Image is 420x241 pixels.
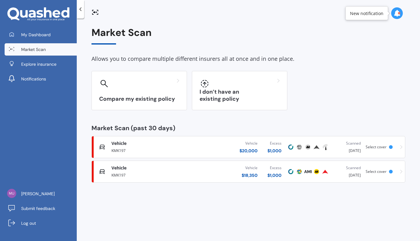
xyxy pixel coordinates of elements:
img: Provident [313,143,320,151]
span: Vehicle [111,140,126,146]
div: Vehicle [239,140,258,146]
div: $ 18,350 [242,172,258,178]
span: Notifications [21,76,46,82]
img: Tower [321,143,329,151]
div: Scanned [334,140,361,146]
div: Excess [267,140,282,146]
a: Explore insurance [5,58,77,70]
div: KMK197 [111,146,193,154]
img: 66415fdccb31d837759d2c673b2a03a6 [7,189,16,198]
div: $ 1,000 [267,172,282,178]
span: My Dashboard [21,32,51,38]
span: [PERSON_NAME] [21,191,55,197]
a: Notifications [5,73,77,85]
div: Vehicle [242,165,258,171]
a: My Dashboard [5,29,77,41]
div: Allows you to compare multiple different insurers all at once and in one place. [91,54,405,64]
h3: I don’t have an existing policy [200,88,280,103]
span: Explore insurance [21,61,56,67]
a: Submit feedback [5,202,77,215]
img: AA [304,143,312,151]
span: Select cover [366,144,387,150]
img: Protecta [296,168,303,175]
div: [DATE] [334,165,361,178]
img: Cove [287,143,294,151]
div: Market Scan [91,27,405,45]
div: $ 20,000 [239,148,258,154]
div: Market Scan (past 30 days) [91,125,405,131]
a: Market Scan [5,43,77,56]
img: Provident [321,168,329,175]
div: Excess [267,165,282,171]
a: [PERSON_NAME] [5,188,77,200]
a: Log out [5,217,77,229]
div: Scanned [334,165,361,171]
h3: Compare my existing policy [99,95,179,103]
img: AA [313,168,320,175]
a: VehicleKMK197Vehicle$18,350Excess$1,000CoveProtectaAMIAAProvidentScanned[DATE]Select cover [91,161,405,183]
a: VehicleKMK197Vehicle$20,000Excess$1,000CoveProtectaAAProvidentTowerScanned[DATE]Select cover [91,136,405,158]
span: Log out [21,220,36,226]
span: Select cover [366,169,387,174]
div: KMK197 [111,171,193,178]
img: AMI [304,168,312,175]
div: New notification [350,10,383,16]
span: Market Scan [21,46,46,52]
img: Cove [287,168,294,175]
span: Submit feedback [21,205,55,212]
div: [DATE] [334,140,361,154]
div: $ 1,000 [267,148,282,154]
span: Vehicle [111,165,126,171]
img: Protecta [296,143,303,151]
